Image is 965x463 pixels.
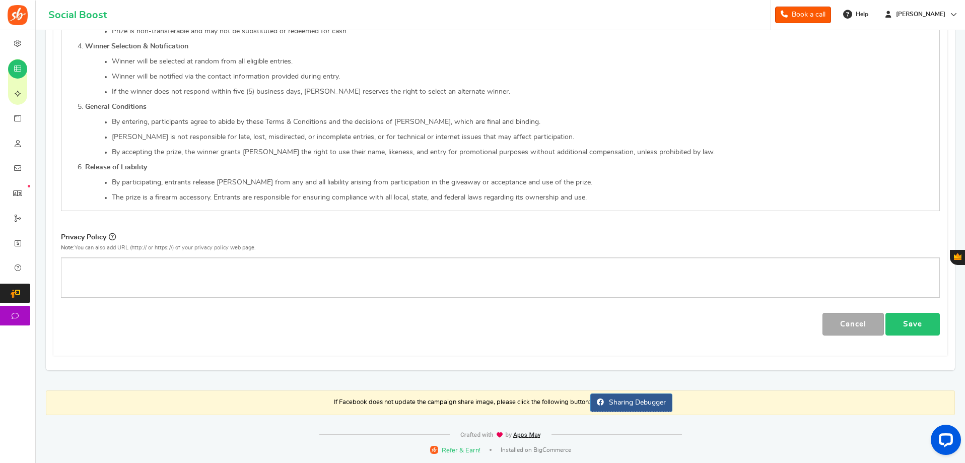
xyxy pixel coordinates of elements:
[85,103,147,110] strong: General Conditions
[822,313,884,336] a: Cancel
[885,313,940,336] a: Save
[112,117,933,127] p: By entering, participants agree to abide by these Terms & Conditions and the decisions of [PERSON...
[950,250,965,265] button: Gratisfaction
[8,5,28,25] img: Social Boost
[892,10,949,19] span: [PERSON_NAME]
[501,446,571,454] span: Installed on BigCommerce
[430,445,480,455] a: Refer & Earn!
[112,26,933,36] p: Prize is non-transferable and may not be substituted or redeemed for cash.
[775,7,831,23] a: Book a call
[112,72,933,82] p: Winner will be notified via the contact information provided during entry.
[490,449,492,451] span: |
[85,43,188,50] strong: Winner Selection & Notification
[839,6,873,22] a: Help
[61,231,116,243] label: Privacy Policy
[112,132,933,142] p: [PERSON_NAME] is not responsible for late, lost, misdirected, or incomplete entries, or for techn...
[590,393,672,412] a: Sharing Debugger
[112,147,933,157] p: By accepting the prize, the winner grants [PERSON_NAME] the right to use their name, likeness, an...
[46,390,955,415] p: If Facebook does not update the campaign share image, please click the following button:
[954,253,961,260] span: Gratisfaction
[112,87,933,97] p: If the winner does not respond within five (5) business days, [PERSON_NAME] reserves the right to...
[61,245,75,250] b: Note:
[460,432,541,438] img: img-footer.webp
[112,192,933,203] p: The prize is a firearm accessory. Entrants are responsible for ensuring compliance with all local...
[85,164,147,171] strong: Release of Liability
[112,56,933,67] p: Winner will be selected at random from all eligible entries.
[61,245,256,250] small: You can also add URL (http:// or https://) of your privacy policy web page.
[923,421,965,463] iframe: LiveChat chat widget
[853,10,868,19] span: Help
[28,185,30,187] em: New
[48,10,107,21] h1: Social Boost
[109,233,116,241] span: Enter the Privacy Policy URL or text
[61,257,940,298] div: Editor, competition_privacy
[112,177,933,187] p: By participating, entrants release [PERSON_NAME] from any and all liability arising from particip...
